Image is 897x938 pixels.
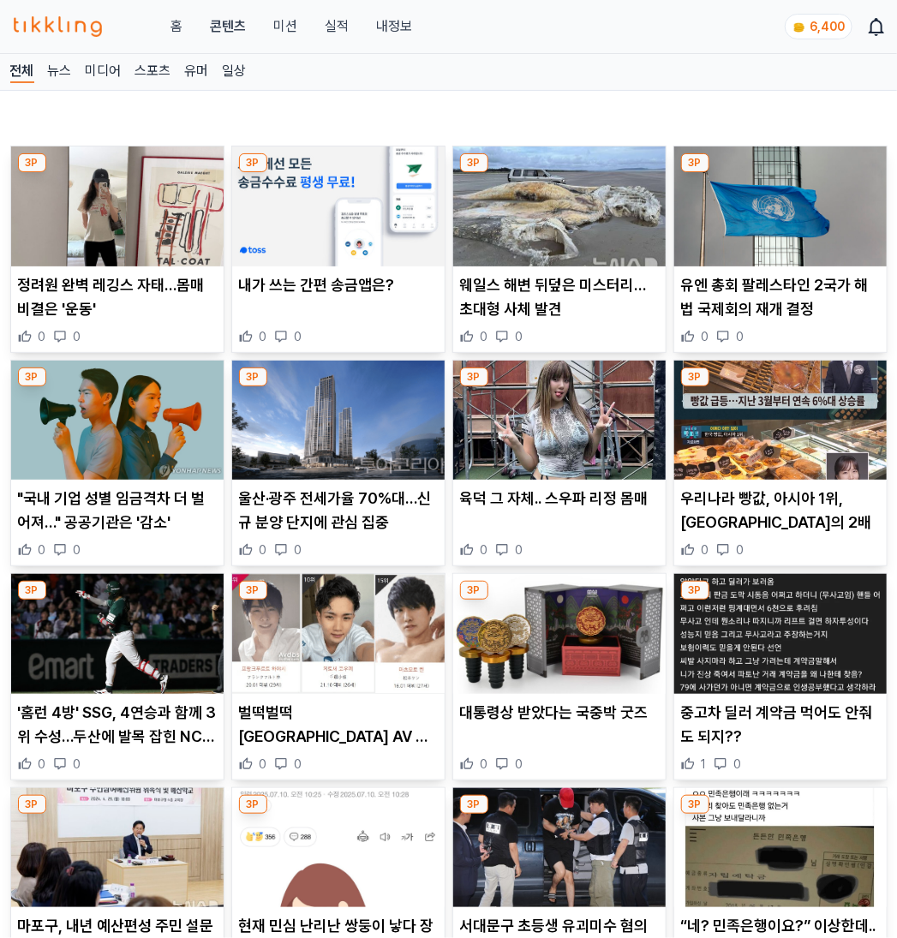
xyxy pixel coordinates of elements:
div: 3P [18,153,46,172]
img: 벌떡벌떡 일본 AV 남배우 연령 근황 [232,574,445,694]
span: 0 [481,756,488,773]
div: 3P [18,367,46,386]
span: 0 [516,756,523,773]
p: '홈런 4방' SSG, 4연승과 함께 3위 수성…두산에 발목 잡힌 NC, 3연패(종합) [18,701,217,749]
span: 0 [481,328,488,345]
img: 현재 민심 난리난 쌍둥이 낳다 장애인 된 산모 [232,788,445,908]
div: 3P 울산·광주 전세가율 70%대…신규 분양 단지에 관심 집중 울산·광주 전세가율 70%대…신규 분양 단지에 관심 집중 0 0 [231,360,446,567]
img: “네? 민족은행이요?” 이상한데.. 통장사본 보내봐요 [674,788,887,908]
div: 3P 벌떡벌떡 일본 AV 남배우 연령 근황 벌떡벌떡 [GEOGRAPHIC_DATA] AV 남배우 연령 근황 0 0 [231,573,446,780]
div: 3P [460,795,488,814]
span: 0 [702,328,709,345]
div: 3P '홈런 4방' SSG, 4연승과 함께 3위 수성…두산에 발목 잡힌 NC, 3연패(종합) '홈런 4방' SSG, 4연승과 함께 3위 수성…두산에 발목 잡힌 NC, 3연패(... [10,573,224,780]
a: 미디어 [86,61,122,83]
img: 웨일스 해변 뒤덮은 미스터리…초대형 사체 발견 [453,146,666,266]
div: 3P 유엔 총회 팔레스타인 2국가 해법 국제회의 재개 결정 유엔 총회 팔레스타인 2국가 해법 국제회의 재개 결정 0 0 [673,146,888,353]
img: 육덕 그 자체.. 스우파 리정 몸매 [453,361,666,481]
div: 3P [239,153,267,172]
p: 유엔 총회 팔레스타인 2국가 해법 국제회의 재개 결정 [681,273,880,321]
p: 내가 쓰는 간편 송금앱은? [239,273,438,297]
div: 3P [18,795,46,814]
div: 3P 내가 쓰는 간편 송금앱은? 내가 쓰는 간편 송금앱은? 0 0 [231,146,446,353]
span: 0 [39,328,46,345]
img: 마포구, 내년 예산편성 주민 설문조사 22일까지 실시 [11,788,224,908]
img: 울산·광주 전세가율 70%대…신규 분양 단지에 관심 집중 [232,361,445,481]
button: 미션 [273,16,297,37]
p: 울산·광주 전세가율 70%대…신규 분양 단지에 관심 집중 [239,487,438,535]
span: 0 [295,756,302,773]
span: 0 [516,328,523,345]
span: 0 [737,541,745,559]
div: 3P [460,367,488,386]
span: 0 [260,328,267,345]
div: 3P 우리나라 빵값, 아시아 1위, 일본의 2배 우리나라 빵값, 아시아 1위, [GEOGRAPHIC_DATA]의 2배 0 0 [673,360,888,567]
span: 0 [481,541,488,559]
div: 3P [18,581,46,600]
div: 3P [239,795,267,814]
a: 홈 [170,16,182,37]
div: 3P 정려원 완벽 레깅스 자태…몸매 비결은 '운동' 정려원 완벽 레깅스 자태…몸매 비결은 '운동' 0 0 [10,146,224,353]
div: 3P [239,581,267,600]
span: 0 [737,328,745,345]
img: 티끌링 [14,16,102,37]
img: 서대문구 초등생 유괴미수 혐의 2명 구속영장 기각 [453,788,666,908]
img: 내가 쓰는 간편 송금앱은? [232,146,445,266]
div: 3P 대통령상 받았다는 국중박 굿즈 대통령상 받았다는 국중박 굿즈 0 0 [452,573,667,780]
a: 유머 [185,61,209,83]
a: 실적 [325,16,349,37]
p: 정려원 완벽 레깅스 자태…몸매 비결은 '운동' [18,273,217,321]
img: 중고차 딜러 계약금 먹어도 안줘도 되지?? [674,574,887,694]
div: 3P 중고차 딜러 계약금 먹어도 안줘도 되지?? 중고차 딜러 계약금 먹어도 안줘도 되지?? 1 0 [673,573,888,780]
p: 웨일스 해변 뒤덮은 미스터리…초대형 사체 발견 [460,273,659,321]
div: 3P "국내 기업 성별 임금격차 더 벌어져…" 공공기관은 '감소' "국내 기업 성별 임금격차 더 벌어져…" 공공기관은 '감소' 0 0 [10,360,224,567]
div: 3P [681,367,709,386]
span: 0 [74,756,81,773]
span: 0 [74,328,81,345]
span: 0 [702,541,709,559]
div: 3P [460,581,488,600]
p: 벌떡벌떡 [GEOGRAPHIC_DATA] AV 남배우 연령 근황 [239,701,438,749]
span: 0 [39,541,46,559]
span: 0 [260,756,267,773]
p: 중고차 딜러 계약금 먹어도 안줘도 되지?? [681,701,880,749]
span: 0 [295,328,302,345]
img: "국내 기업 성별 임금격차 더 벌어져…" 공공기관은 '감소' [11,361,224,481]
p: 우리나라 빵값, 아시아 1위, [GEOGRAPHIC_DATA]의 2배 [681,487,880,535]
img: coin [792,21,806,34]
div: 3P 육덕 그 자체.. 스우파 리정 몸매 육덕 그 자체.. 스우파 리정 몸매 0 0 [452,360,667,567]
p: "국내 기업 성별 임금격차 더 벌어져…" 공공기관은 '감소' [18,487,217,535]
a: coin 6,400 [785,14,849,39]
div: 3P 웨일스 해변 뒤덮은 미스터리…초대형 사체 발견 웨일스 해변 뒤덮은 미스터리…초대형 사체 발견 0 0 [452,146,667,353]
div: 3P [681,795,709,814]
a: 전체 [10,61,34,83]
a: 내정보 [376,16,412,37]
img: '홈런 4방' SSG, 4연승과 함께 3위 수성…두산에 발목 잡힌 NC, 3연패(종합) [11,574,224,694]
p: 대통령상 받았다는 국중박 굿즈 [460,701,659,725]
div: 3P [239,367,267,386]
span: 0 [260,541,267,559]
div: 3P [460,153,488,172]
p: 육덕 그 자체.. 스우파 리정 몸매 [460,487,659,511]
span: 6,400 [810,20,845,33]
span: 0 [734,756,742,773]
a: 콘텐츠 [210,16,246,37]
span: 0 [39,756,46,773]
span: 1 [702,756,707,773]
span: 0 [74,541,81,559]
span: 0 [516,541,523,559]
a: 일상 [223,61,247,83]
div: 3P [681,153,709,172]
a: 뉴스 [48,61,72,83]
img: 우리나라 빵값, 아시아 1위, 일본의 2배 [674,361,887,481]
span: 0 [295,541,302,559]
img: 유엔 총회 팔레스타인 2국가 해법 국제회의 재개 결정 [674,146,887,266]
img: 대통령상 받았다는 국중박 굿즈 [453,574,666,694]
img: 정려원 완벽 레깅스 자태…몸매 비결은 '운동' [11,146,224,266]
div: 3P [681,581,709,600]
a: 스포츠 [135,61,171,83]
